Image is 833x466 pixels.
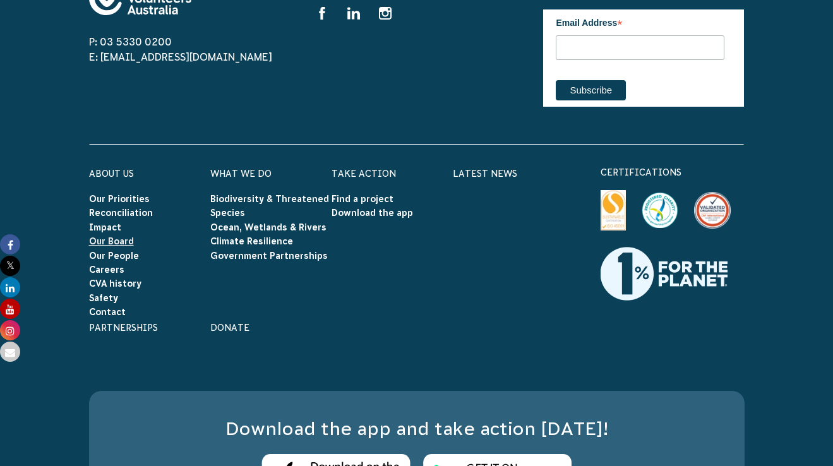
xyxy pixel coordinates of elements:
a: About Us [89,169,134,179]
h3: Download the app and take action [DATE]! [114,416,719,442]
a: Reconciliation [89,208,153,218]
p: certifications [601,165,745,180]
a: Safety [89,293,118,303]
a: Our Board [89,236,134,246]
a: Our People [89,251,139,261]
a: Biodiversity & Threatened Species [210,194,329,218]
a: Impact [89,222,121,232]
a: P: 03 5330 0200 [89,36,172,47]
a: Our Priorities [89,194,150,204]
input: Subscribe [556,80,626,100]
a: E: [EMAIL_ADDRESS][DOMAIN_NAME] [89,51,272,63]
a: Partnerships [89,323,158,333]
a: What We Do [210,169,272,179]
a: CVA history [89,278,141,289]
a: Ocean, Wetlands & Rivers [210,222,327,232]
a: Government Partnerships [210,251,328,261]
a: Download the app [332,208,413,218]
label: Email Address [556,9,724,33]
a: Find a project [332,194,393,204]
a: Donate [210,323,249,333]
a: Climate Resilience [210,236,293,246]
a: Take Action [332,169,396,179]
a: Contact [89,307,126,317]
a: Careers [89,265,124,275]
a: Latest News [453,169,517,179]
